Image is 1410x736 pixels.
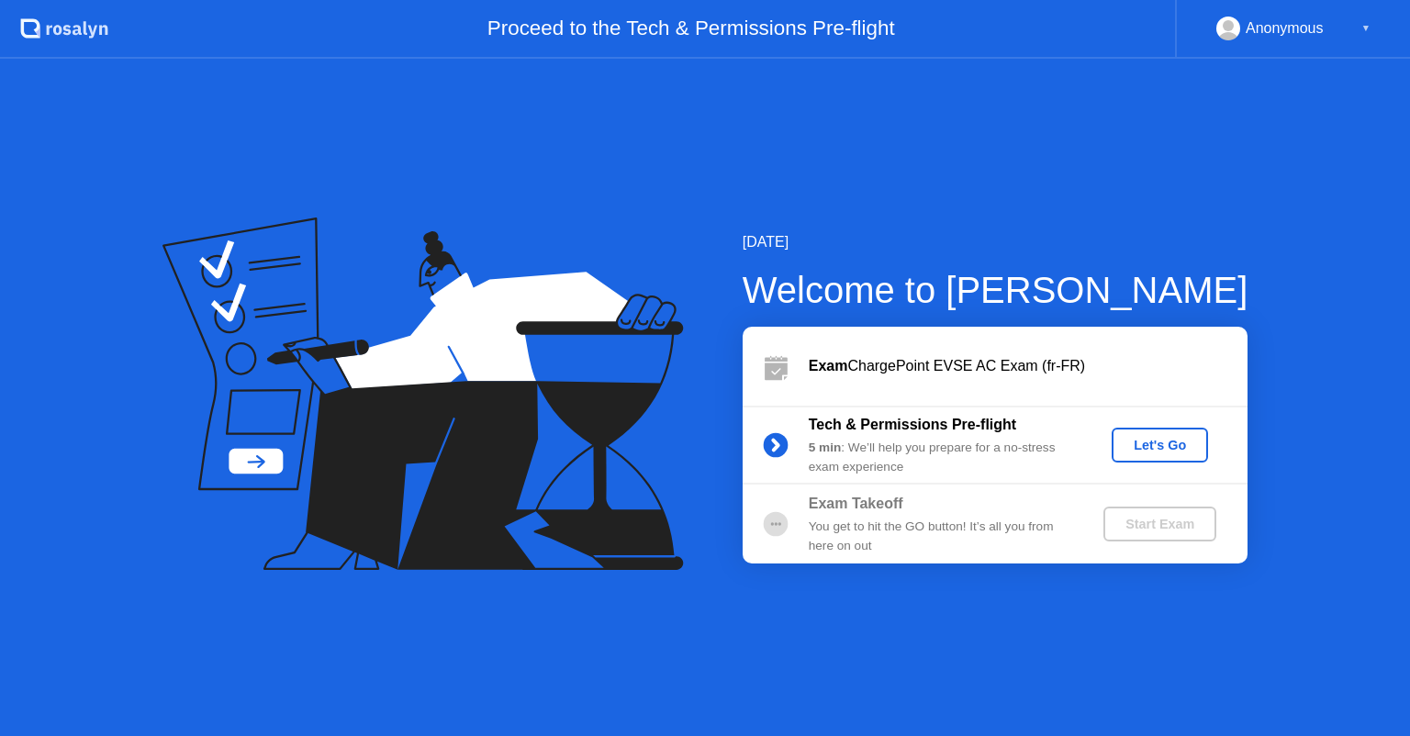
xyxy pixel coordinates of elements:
[809,355,1248,377] div: ChargePoint EVSE AC Exam (fr-FR)
[809,439,1073,476] div: : We’ll help you prepare for a no-stress exam experience
[809,518,1073,555] div: You get to hit the GO button! It’s all you from here on out
[809,417,1016,432] b: Tech & Permissions Pre-flight
[1119,438,1201,452] div: Let's Go
[1103,507,1216,541] button: Start Exam
[1361,17,1371,40] div: ▼
[809,440,842,454] b: 5 min
[1111,517,1209,531] div: Start Exam
[809,496,903,511] b: Exam Takeoff
[743,262,1248,318] div: Welcome to [PERSON_NAME]
[1246,17,1324,40] div: Anonymous
[809,358,848,374] b: Exam
[743,231,1248,253] div: [DATE]
[1112,428,1208,463] button: Let's Go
